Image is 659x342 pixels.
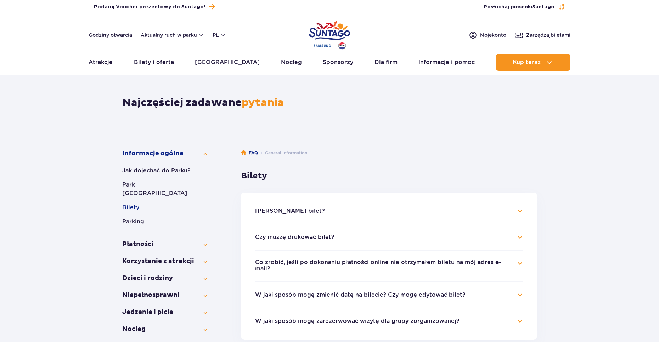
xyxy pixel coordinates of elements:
[141,32,204,38] button: Aktualny ruch w parku
[480,32,506,39] span: Moje konto
[532,5,554,10] span: Suntago
[309,18,350,50] a: Park of Poland
[122,257,207,266] button: Korzystanie z atrakcji
[255,208,325,214] button: [PERSON_NAME] bilet?
[484,4,554,11] span: Posłuchaj piosenki
[374,54,398,71] a: Dla firm
[281,54,302,71] a: Nocleg
[122,203,207,212] button: Bilety
[241,171,537,181] h3: Bilety
[94,4,205,11] span: Podaruj Voucher prezentowy do Suntago!
[122,181,207,198] button: Park [GEOGRAPHIC_DATA]
[418,54,475,71] a: Informacje i pomoc
[258,149,307,156] li: General Information
[255,234,334,240] button: Czy muszę drukować bilet?
[496,54,570,71] button: Kup teraz
[469,31,506,39] a: Mojekonto
[122,274,207,283] button: Dzieci i rodziny
[122,149,207,158] button: Informacje ogólne
[195,54,260,71] a: [GEOGRAPHIC_DATA]
[122,96,537,109] h1: Najczęściej zadawane
[515,31,570,39] a: Zarządzajbiletami
[122,166,207,175] button: Jak dojechać do Parku?
[213,32,226,39] button: pl
[122,240,207,249] button: Płatności
[134,54,174,71] a: Bilety i oferta
[484,4,565,11] button: Posłuchaj piosenkiSuntago
[122,325,207,334] button: Nocleg
[323,54,353,71] a: Sponsorzy
[255,318,460,324] button: W jaki sposób mogę zarezerwować wizytę dla grupy zorganizowanej?
[513,59,541,65] span: Kup teraz
[122,308,207,317] button: Jedzenie i picie
[89,54,113,71] a: Atrakcje
[255,259,512,272] button: Co zrobić, jeśli po dokonaniu płatności online nie otrzymałem biletu na mój adres e-mail?
[241,149,258,156] a: FAQ
[255,292,466,298] button: W jaki sposób mogę zmienić datę na bilecie? Czy mogę edytować bilet?
[122,291,207,300] button: Niepełno­sprawni
[94,2,215,12] a: Podaruj Voucher prezentowy do Suntago!
[242,96,284,109] span: pytania
[89,32,132,39] a: Godziny otwarcia
[122,217,207,226] button: Parking
[526,32,570,39] span: Zarządzaj biletami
